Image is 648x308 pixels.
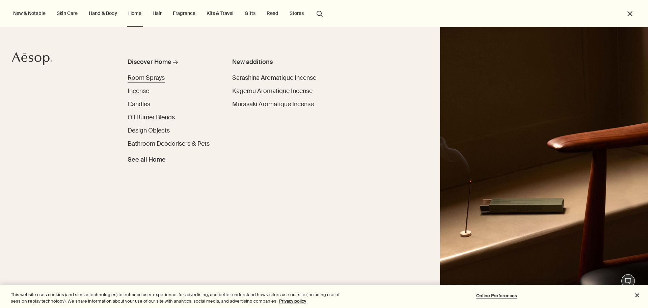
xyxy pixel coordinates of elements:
a: Hair [151,9,163,18]
a: Oil Burner Blends [128,113,175,122]
a: Gifts [243,9,257,18]
a: Read [265,9,280,18]
a: See all Home [128,152,166,164]
a: Murasaki Aromatique Incense [232,100,314,109]
button: Close the Menu [626,10,634,18]
a: Home [127,9,143,18]
svg: Aesop [12,52,52,66]
a: Sarashina Aromatique Incense [232,73,316,82]
button: New & Notable [12,9,47,18]
span: Oil Burner Blends [128,113,175,121]
span: Candles [128,100,150,108]
button: Live Assistance [621,274,635,288]
a: More information about your privacy, opens in a new tab [279,298,306,304]
a: Design Objects [128,126,170,135]
a: Room Sprays [128,73,165,82]
a: Incense [128,87,149,96]
button: Online Preferences, Opens the preference center dialog [476,289,518,303]
div: Discover Home [128,57,171,67]
a: Aesop [12,52,52,67]
span: Sarashina Aromatique Incense [232,74,316,82]
a: Kagerou Aromatique Incense [232,87,313,96]
span: Kagerou Aromatique Incense [232,87,313,95]
a: Fragrance [171,9,197,18]
span: Design Objects [128,126,170,135]
a: Discover Home [128,57,213,69]
a: Skin Care [55,9,79,18]
a: Bathroom Deodorisers & Pets [128,139,210,148]
a: Kits & Travel [205,9,235,18]
div: This website uses cookies (and similar technologies) to enhance user experience, for advertising,... [11,291,356,305]
img: Warmly lit room containing lamp and mid-century furniture. [440,27,648,308]
span: Incense [128,87,149,95]
span: Room Sprays [128,74,165,82]
button: Close [630,288,645,303]
span: Murasaki Aromatique Incense [232,100,314,108]
button: Open search [314,7,326,20]
a: Candles [128,100,150,109]
div: New additions [232,57,336,67]
span: See all Home [128,155,166,164]
button: Stores [288,9,305,18]
a: Hand & Body [87,9,118,18]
